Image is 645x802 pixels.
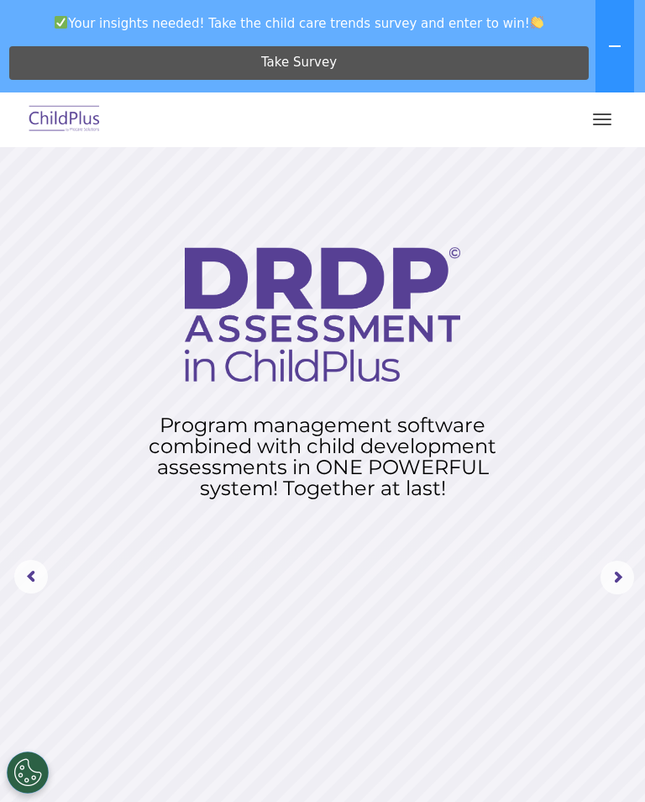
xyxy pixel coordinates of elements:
[7,752,49,794] button: Cookies Settings
[185,247,460,382] img: DRDP Assessment in ChildPlus
[55,16,67,29] img: ✅
[129,414,516,499] rs-layer: Program management software combined with child development assessments in ONE POWERFUL system! T...
[531,16,543,29] img: 👏
[25,100,104,140] img: ChildPlus by Procare Solutions
[261,48,337,77] span: Take Survey
[7,7,592,40] span: Your insights needed! Take the child care trends survey and enter to win!
[9,46,589,80] a: Take Survey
